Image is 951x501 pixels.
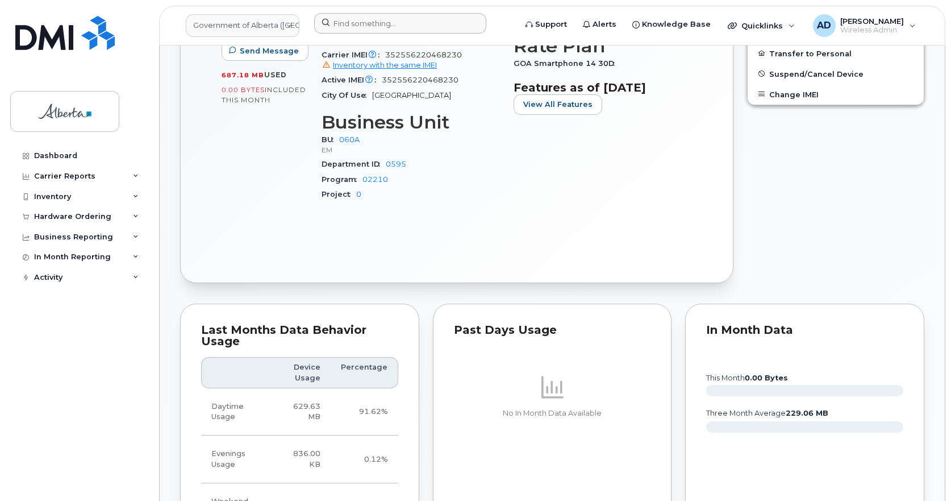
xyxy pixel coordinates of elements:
div: Past Days Usage [454,325,651,336]
a: Alerts [575,13,624,36]
input: Find something... [314,13,486,34]
span: included this month [222,85,306,104]
span: GOA Smartphone 14 30D [514,59,620,68]
span: Program [322,175,362,184]
tspan: 229.06 MB [786,409,828,417]
td: 0.12% [331,436,398,483]
span: [GEOGRAPHIC_DATA] [372,91,451,100]
span: AD [817,19,831,32]
h3: Business Unit [322,112,500,133]
td: Evenings Usage [201,436,270,483]
td: 836.00 KB [270,436,331,483]
span: used [264,71,287,79]
span: View All Features [523,99,593,110]
p: No In Month Data Available [454,408,651,419]
span: Inventory with the same IMEI [333,61,437,69]
span: Department ID [322,160,386,168]
span: Carrier IMEI [322,51,385,59]
span: Send Message [240,45,299,56]
button: Send Message [222,40,308,61]
button: Suspend/Cancel Device [748,64,924,84]
span: Quicklinks [741,21,783,30]
span: Alerts [593,19,616,30]
span: 0.00 Bytes [222,86,265,94]
span: Support [535,19,567,30]
button: View All Features [514,94,602,115]
div: Arunajith Daylath [805,14,924,37]
text: three month average [706,409,828,417]
h3: Features as of [DATE] [514,81,692,94]
text: this month [706,374,788,382]
span: 352556220468230 [322,51,500,71]
a: Inventory with the same IMEI [322,61,437,69]
span: Knowledge Base [642,19,711,30]
a: 0 [356,190,361,198]
div: Last Months Data Behavior Usage [201,325,398,347]
div: Quicklinks [720,14,803,37]
h3: Rate Plan [514,36,692,56]
a: 02210 [362,175,388,184]
th: Percentage [331,357,398,388]
span: Suspend/Cancel Device [769,69,864,78]
span: Wireless Admin [840,26,904,35]
span: BU [322,135,339,144]
button: Transfer to Personal [748,43,924,64]
td: 91.62% [331,388,398,436]
span: Project [322,190,356,198]
a: Knowledge Base [624,13,719,36]
th: Device Usage [270,357,331,388]
button: Change IMEI [748,84,924,105]
a: Support [518,13,575,36]
td: Daytime Usage [201,388,270,436]
p: EM [322,145,500,155]
tspan: 0.00 Bytes [745,374,788,382]
span: Active IMEI [322,76,382,84]
span: [PERSON_NAME] [840,16,904,26]
div: In Month Data [706,325,903,336]
tr: Weekdays from 6:00pm to 8:00am [201,436,398,483]
span: 687.18 MB [222,71,264,79]
a: Government of Alberta (GOA) [186,14,299,37]
a: 060A [339,135,360,144]
span: 352556220468230 [382,76,458,84]
td: 629.63 MB [270,388,331,436]
a: 0595 [386,160,406,168]
span: City Of Use [322,91,372,100]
